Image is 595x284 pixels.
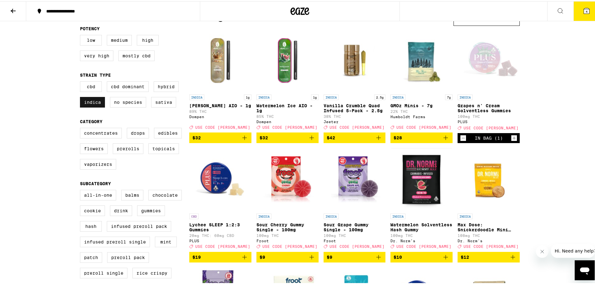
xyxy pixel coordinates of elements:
p: 20mg THC: 60mg CBD [189,232,251,236]
span: $32 [260,134,268,139]
span: USE CODE [PERSON_NAME] [262,243,317,248]
span: USE CODE [PERSON_NAME] [262,124,317,128]
button: Add to bag [390,131,453,142]
div: Humboldt Farms [390,113,453,118]
label: Hybrid [154,80,179,91]
label: Drops [127,127,149,137]
label: No Species [110,96,146,106]
p: 22% THC [390,108,453,112]
a: Open page for Vanilla Crumble Quad Infused 5-Pack - 2.5g from Jeeter [324,28,386,131]
label: Edibles [154,127,182,137]
label: Prerolls [113,142,143,153]
img: Humboldt Farms - GMOz Minis - 7g [390,28,453,90]
label: Infused Preroll Pack [107,220,171,230]
span: $32 [192,134,201,139]
img: PLUS - Lychee SLEEP 1:2:3 Gummies [189,147,251,209]
span: $19 [192,253,201,258]
label: Infused Preroll Single [80,235,150,246]
p: INDICA [458,212,473,218]
button: Add to bag [324,131,386,142]
a: Open page for Watermelon Ice AIO - 1g from Dompen [256,28,319,131]
div: Dr. Norm's [390,238,453,242]
label: Very High [80,49,113,60]
p: 100mg THC [256,232,319,236]
p: INDICA [324,93,339,99]
span: 4 [586,8,588,12]
label: Chocolate [148,189,182,199]
p: Max Dose: Snickerdoodle Mini Cookie - Indica [458,221,520,231]
p: INDICA [324,212,339,218]
p: 2.5g [374,93,385,99]
label: CBD [80,80,102,91]
label: Low [80,34,102,44]
img: Froot - Sour Grape Gummy Single - 100mg [324,147,386,209]
p: Vanilla Crumble Quad Infused 5-Pack - 2.5g [324,102,386,112]
p: Watermelon Solventless Hash Gummy [390,221,453,231]
div: PLUS [458,118,520,123]
span: USE CODE [PERSON_NAME] [396,124,451,128]
img: Dr. Norm's - Watermelon Solventless Hash Gummy [391,147,452,209]
p: INDICA [256,212,271,218]
a: Open page for Watermelon Solventless Hash Gummy from Dr. Norm's [390,147,453,250]
label: Vaporizers [80,158,116,168]
p: INDICA [189,93,204,99]
span: USE CODE [PERSON_NAME] [195,243,250,248]
span: Hi. Need any help? [4,4,45,9]
iframe: Close message [536,244,548,257]
legend: Subcategory [80,180,111,185]
label: Drink [110,204,132,215]
a: Open page for Sour Cherry Gummy Single - 100mg from Froot [256,147,319,250]
label: Cookie [80,204,105,215]
span: $28 [394,134,402,139]
p: 38% THC [324,113,386,117]
label: Patch [80,251,102,262]
label: All-In-One [80,189,116,199]
label: Preroll Single [80,267,127,277]
button: Add to bag [256,131,319,142]
p: 100mg THC [458,113,520,117]
label: Medium [107,34,132,44]
img: Dr. Norm's - Max Dose: Snickerdoodle Mini Cookie - Indica [458,147,520,209]
p: GMOz Minis - 7g [390,102,453,107]
span: $12 [461,253,469,258]
span: USE CODE [PERSON_NAME] [330,124,384,128]
label: Hash [80,220,102,230]
button: Add to bag [324,251,386,261]
img: Dompen - Watermelon Ice AIO - 1g [256,28,319,90]
p: 1g [244,93,251,99]
label: Preroll Pack [107,251,149,262]
a: Open page for Sour Grape Gummy Single - 100mg from Froot [324,147,386,250]
label: Indica [80,96,105,106]
button: Add to bag [458,251,520,261]
label: Topicals [148,142,179,153]
p: 1g [311,93,319,99]
button: Add to bag [256,251,319,261]
span: $42 [327,134,335,139]
button: Increment [511,134,517,140]
label: Balms [121,189,143,199]
span: USE CODE [PERSON_NAME] [330,243,384,248]
div: Dompen [256,118,319,123]
label: Flowers [80,142,108,153]
button: Add to bag [390,251,453,261]
legend: Strain Type [80,71,111,76]
button: Add to bag [189,251,251,261]
div: Froot [256,238,319,242]
span: USE CODE [PERSON_NAME] [195,124,250,128]
div: Jeeter [324,118,386,123]
iframe: Message from company [551,243,595,257]
legend: Category [80,118,102,123]
span: USE CODE [PERSON_NAME] [396,243,451,248]
p: INDICA [390,93,405,99]
label: CBD Dominant [107,80,149,91]
label: High [137,34,159,44]
div: PLUS [189,238,251,242]
label: Mint [155,235,177,246]
legend: Potency [80,25,100,30]
p: 100mg THC [324,232,386,236]
label: Concentrates [80,127,122,137]
button: Decrement [460,134,466,140]
p: INDICA [458,93,473,99]
a: Open page for Max Dose: Snickerdoodle Mini Cookie - Indica from Dr. Norm's [458,147,520,250]
a: Open page for Grapes n' Cream Solventless Gummies from PLUS [458,28,520,132]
